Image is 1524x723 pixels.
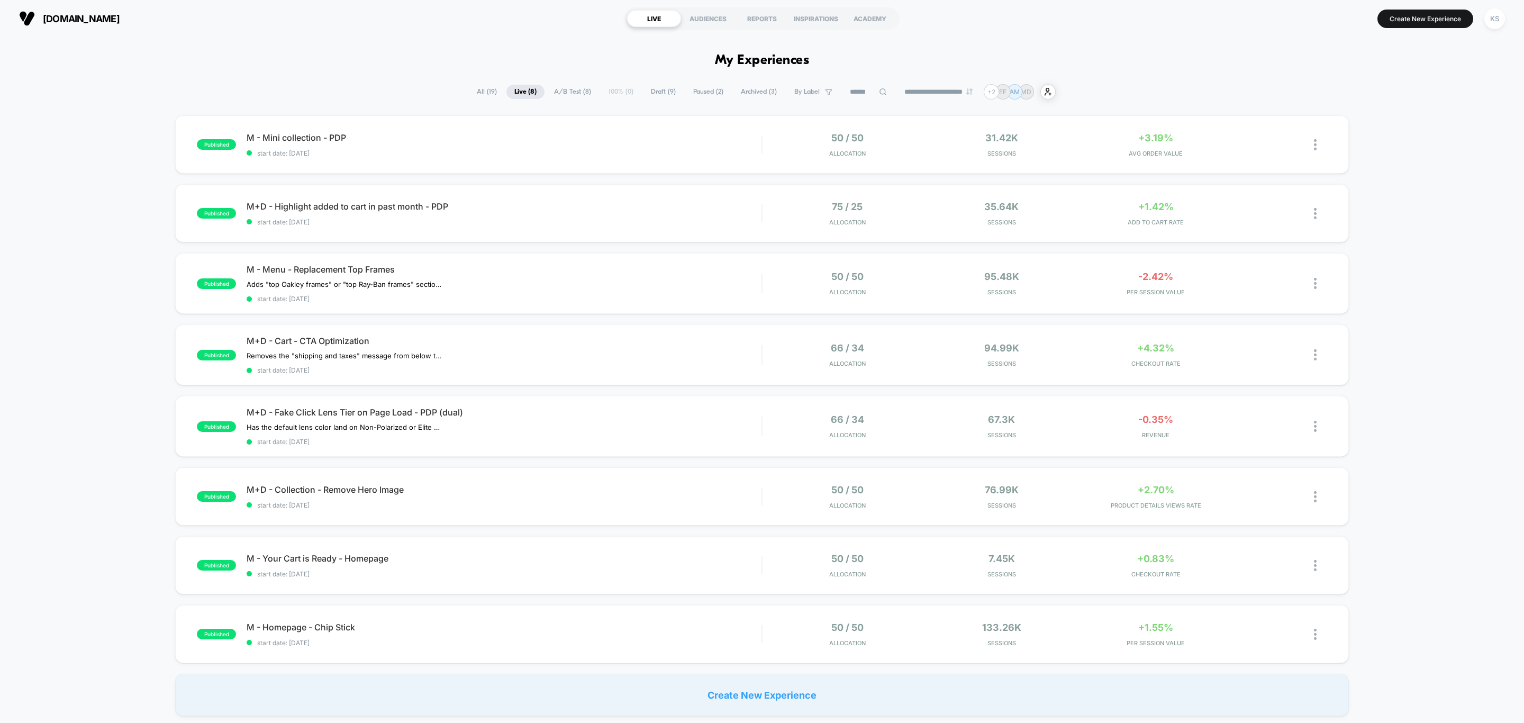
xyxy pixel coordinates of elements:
span: CHECKOUT RATE [1082,571,1230,578]
span: Paused ( 2 ) [685,85,731,99]
span: 7.45k [988,553,1015,564]
span: M - Mini collection - PDP [247,132,761,143]
span: 50 / 50 [831,553,864,564]
span: Archived ( 3 ) [733,85,785,99]
span: start date: [DATE] [247,366,761,374]
p: EF [999,88,1006,96]
button: Create New Experience [1377,10,1473,28]
div: Create New Experience [175,674,1349,716]
span: +2.70% [1138,484,1174,495]
span: start date: [DATE] [247,438,761,446]
img: close [1314,491,1317,502]
span: Sessions [927,360,1076,367]
span: Allocation [829,431,866,439]
span: By Label [794,88,820,96]
span: 76.99k [985,484,1019,495]
img: Visually logo [19,11,35,26]
span: start date: [DATE] [247,149,761,157]
p: AM [1010,88,1020,96]
span: 94.99k [984,342,1019,354]
span: M - Your Cart is Ready - Homepage [247,553,761,564]
span: REVENUE [1082,431,1230,439]
span: published [197,208,236,219]
span: +3.19% [1138,132,1173,143]
span: Has the default lens color land on Non-Polarized or Elite Polarized to see if that performs bette... [247,423,443,431]
span: published [197,421,236,432]
span: 66 / 34 [831,342,864,354]
span: published [197,560,236,571]
span: 50 / 50 [831,622,864,633]
span: PER SESSION VALUE [1082,288,1230,296]
button: [DOMAIN_NAME] [16,10,123,27]
div: AUDIENCES [681,10,735,27]
span: Sessions [927,639,1076,647]
span: M - Homepage - Chip Stick [247,622,761,632]
span: M+D - Highlight added to cart in past month - PDP [247,201,761,212]
span: published [197,278,236,289]
span: [DOMAIN_NAME] [43,13,120,24]
span: Removes the "shipping and taxes" message from below the CTA and replaces it with message about re... [247,351,443,360]
span: published [197,629,236,639]
span: M - Menu - Replacement Top Frames [247,264,761,275]
span: All ( 19 ) [469,85,505,99]
div: ACADEMY [843,10,897,27]
span: M+D - Fake Click Lens Tier on Page Load - PDP (dual) [247,407,761,418]
span: 31.42k [985,132,1018,143]
img: close [1314,421,1317,432]
span: Sessions [927,431,1076,439]
img: end [966,88,973,95]
span: Sessions [927,502,1076,509]
span: Allocation [829,288,866,296]
span: A/B Test ( 8 ) [546,85,599,99]
span: 50 / 50 [831,132,864,143]
span: Sessions [927,150,1076,157]
img: close [1314,278,1317,289]
span: Allocation [829,150,866,157]
span: 133.26k [982,622,1021,633]
span: -2.42% [1138,271,1173,282]
span: Sessions [927,288,1076,296]
span: 95.48k [984,271,1019,282]
span: +1.55% [1138,622,1173,633]
span: published [197,139,236,150]
button: KS [1481,8,1508,30]
img: close [1314,139,1317,150]
span: M+D - Cart - CTA Optimization [247,336,761,346]
span: Adds "top Oakley frames" or "top Ray-Ban frames" section to replacement lenses for Oakley and Ray... [247,280,443,288]
span: Sessions [927,219,1076,226]
span: Allocation [829,639,866,647]
span: M+D - Collection - Remove Hero Image [247,484,761,495]
span: start date: [DATE] [247,570,761,578]
span: start date: [DATE] [247,295,761,303]
p: MD [1021,88,1031,96]
span: Draft ( 9 ) [643,85,684,99]
div: INSPIRATIONS [789,10,843,27]
span: Allocation [829,502,866,509]
span: Allocation [829,219,866,226]
span: 66 / 34 [831,414,864,425]
span: Live ( 8 ) [506,85,545,99]
span: +4.32% [1137,342,1174,354]
span: published [197,350,236,360]
span: Allocation [829,360,866,367]
span: ADD TO CART RATE [1082,219,1230,226]
span: PRODUCT DETAILS VIEWS RATE [1082,502,1230,509]
span: start date: [DATE] [247,639,761,647]
span: -0.35% [1138,414,1173,425]
div: LIVE [627,10,681,27]
span: 75 / 25 [832,201,863,212]
span: start date: [DATE] [247,501,761,509]
span: AVG ORDER VALUE [1082,150,1230,157]
span: PER SESSION VALUE [1082,639,1230,647]
span: CHECKOUT RATE [1082,360,1230,367]
img: close [1314,560,1317,571]
div: + 2 [984,84,999,100]
img: close [1314,208,1317,219]
span: +1.42% [1138,201,1174,212]
span: 50 / 50 [831,484,864,495]
div: KS [1484,8,1505,29]
span: start date: [DATE] [247,218,761,226]
span: 50 / 50 [831,271,864,282]
h1: My Experiences [715,53,810,68]
img: close [1314,349,1317,360]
